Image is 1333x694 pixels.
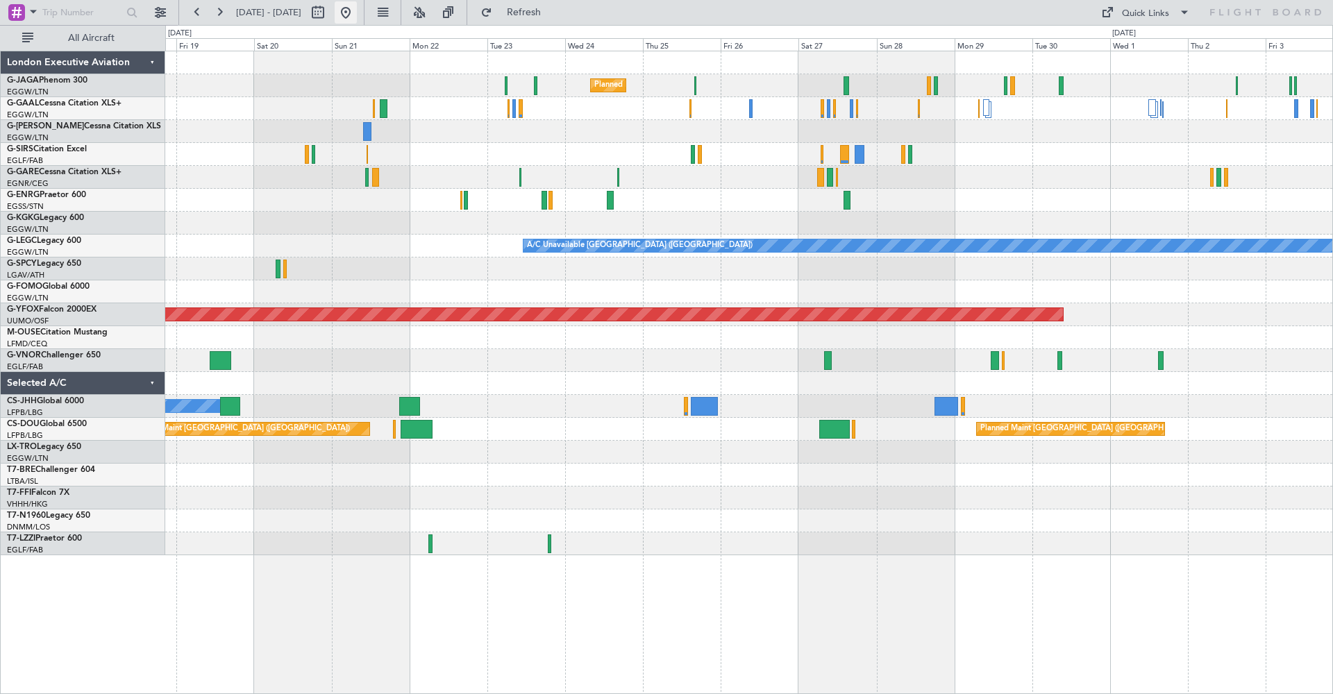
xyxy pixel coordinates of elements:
[7,224,49,235] a: EGGW/LTN
[7,99,121,108] a: G-GAALCessna Citation XLS+
[1112,28,1136,40] div: [DATE]
[7,362,43,372] a: EGLF/FAB
[7,534,82,543] a: T7-LZZIPraetor 600
[7,407,43,418] a: LFPB/LBG
[7,76,39,85] span: G-JAGA
[7,133,49,143] a: EGGW/LTN
[1122,7,1169,21] div: Quick Links
[7,282,42,291] span: G-FOMO
[7,511,90,520] a: T7-N1960Legacy 650
[721,38,798,51] div: Fri 26
[565,38,643,51] div: Wed 24
[7,155,43,166] a: EGLF/FAB
[7,247,49,257] a: EGGW/LTN
[7,191,40,199] span: G-ENRG
[7,237,81,245] a: G-LEGCLegacy 600
[7,87,49,97] a: EGGW/LTN
[594,75,813,96] div: Planned Maint [GEOGRAPHIC_DATA] ([GEOGRAPHIC_DATA])
[7,122,161,130] a: G-[PERSON_NAME]Cessna Citation XLS
[7,168,121,176] a: G-GARECessna Citation XLS+
[7,305,97,314] a: G-YFOXFalcon 2000EX
[487,38,565,51] div: Tue 23
[7,76,87,85] a: G-JAGAPhenom 300
[7,351,41,359] span: G-VNOR
[7,534,35,543] span: T7-LZZI
[7,443,81,451] a: LX-TROLegacy 650
[7,168,39,176] span: G-GARE
[7,178,49,189] a: EGNR/CEG
[7,430,43,441] a: LFPB/LBG
[7,522,50,532] a: DNMM/LOS
[7,443,37,451] span: LX-TRO
[7,397,84,405] a: CS-JHHGlobal 6000
[7,339,47,349] a: LFMD/CEQ
[7,328,40,337] span: M-OUSE
[643,38,721,51] div: Thu 25
[7,397,37,405] span: CS-JHH
[877,38,955,51] div: Sun 28
[7,282,90,291] a: G-FOMOGlobal 6000
[7,214,40,222] span: G-KGKG
[7,453,49,464] a: EGGW/LTN
[7,328,108,337] a: M-OUSECitation Mustang
[7,499,48,509] a: VHHH/HKG
[15,27,151,49] button: All Aircraft
[527,235,753,256] div: A/C Unavailable [GEOGRAPHIC_DATA] ([GEOGRAPHIC_DATA])
[1110,38,1188,51] div: Wed 1
[7,260,81,268] a: G-SPCYLegacy 650
[1188,38,1266,51] div: Thu 2
[131,418,350,439] div: Planned Maint [GEOGRAPHIC_DATA] ([GEOGRAPHIC_DATA])
[495,8,553,17] span: Refresh
[36,33,146,43] span: All Aircraft
[7,110,49,120] a: EGGW/LTN
[176,38,254,51] div: Fri 19
[7,420,40,428] span: CS-DOU
[7,191,86,199] a: G-ENRGPraetor 600
[7,214,84,222] a: G-KGKGLegacy 600
[7,489,69,497] a: T7-FFIFalcon 7X
[7,122,84,130] span: G-[PERSON_NAME]
[7,270,44,280] a: LGAV/ATH
[332,38,410,51] div: Sun 21
[980,418,1199,439] div: Planned Maint [GEOGRAPHIC_DATA] ([GEOGRAPHIC_DATA])
[7,99,39,108] span: G-GAAL
[254,38,332,51] div: Sat 20
[7,237,37,245] span: G-LEGC
[42,2,122,23] input: Trip Number
[1032,38,1110,51] div: Tue 30
[7,145,33,153] span: G-SIRS
[7,351,101,359] a: G-VNORChallenger 650
[7,466,35,474] span: T7-BRE
[7,420,87,428] a: CS-DOUGlobal 6500
[410,38,487,51] div: Mon 22
[7,511,46,520] span: T7-N1960
[7,466,95,474] a: T7-BREChallenger 604
[7,305,39,314] span: G-YFOX
[7,489,31,497] span: T7-FFI
[7,545,43,555] a: EGLF/FAB
[955,38,1032,51] div: Mon 29
[168,28,192,40] div: [DATE]
[474,1,557,24] button: Refresh
[7,476,38,486] a: LTBA/ISL
[7,260,37,268] span: G-SPCY
[798,38,876,51] div: Sat 27
[7,293,49,303] a: EGGW/LTN
[7,316,49,326] a: UUMO/OSF
[7,201,44,212] a: EGSS/STN
[236,6,301,19] span: [DATE] - [DATE]
[7,145,87,153] a: G-SIRSCitation Excel
[1094,1,1197,24] button: Quick Links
